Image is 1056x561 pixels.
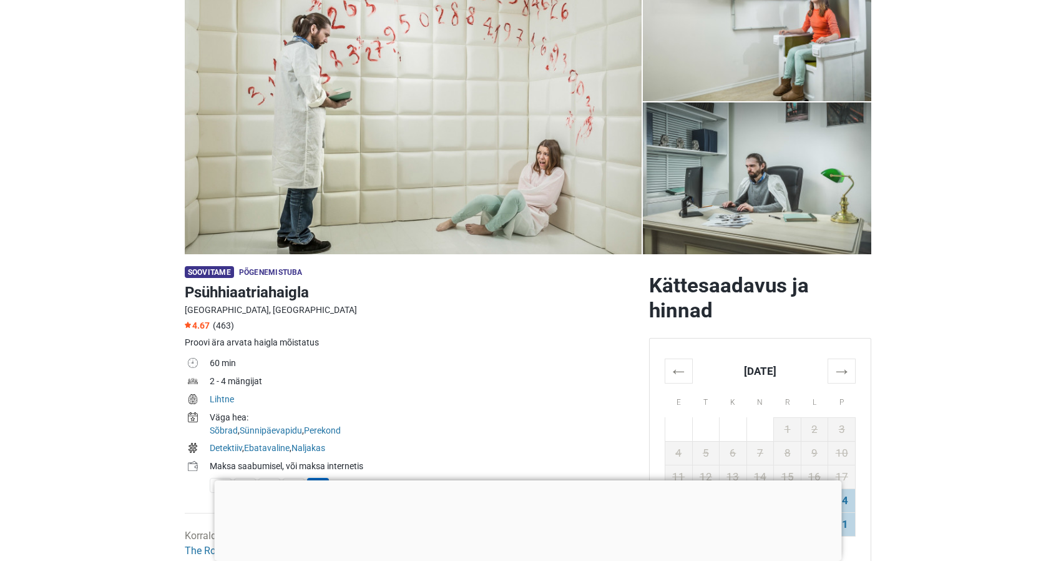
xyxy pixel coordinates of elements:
td: 60 min [210,355,639,374]
a: Ebatavaline [244,443,290,453]
th: P [828,383,856,417]
td: , , [210,440,639,459]
span: Põgenemistuba [239,268,303,277]
span: MasterCard [283,478,305,493]
td: 1 [774,417,801,441]
td: 31 [828,512,856,536]
td: 8 [774,441,801,465]
span: Visa [258,478,280,493]
span: PayPal [234,478,256,493]
td: 17 [828,465,856,489]
td: 5 [692,441,720,465]
td: 13 [720,465,747,489]
a: Sünnipäevapidu [240,425,302,435]
th: T [692,383,720,417]
td: 10 [828,441,856,465]
div: Väga hea: [210,411,639,424]
a: Psühhiaatriahaigla photo 4 [643,102,871,254]
a: The Room [185,545,230,557]
iframe: Advertisement [215,480,842,558]
td: 7 [746,441,774,465]
span: Sularaha [210,478,232,493]
td: 11 [665,465,693,489]
th: E [665,383,693,417]
th: K [720,383,747,417]
td: 4 [665,441,693,465]
div: Maksa saabumisel, või maksa internetis [210,460,639,473]
a: Perekond [304,425,341,435]
a: Naljakas [291,443,325,453]
div: Korraldaja [185,529,230,559]
th: ← [665,359,693,383]
span: 4.67 [185,320,210,330]
th: → [828,359,856,383]
td: 14 [746,465,774,489]
td: 15 [774,465,801,489]
td: 24 [828,489,856,512]
span: (463) [213,320,234,330]
th: L [801,383,828,417]
img: Psühhiaatriahaigla photo 5 [643,102,871,254]
a: Lihtne [210,394,234,404]
a: Sõbrad [210,425,238,435]
td: 6 [720,441,747,465]
th: R [774,383,801,417]
a: Detektiiv [210,443,242,453]
td: 12 [692,465,720,489]
div: Proovi ära arvata haigla mõistatus [185,336,639,349]
span: American Express [307,478,329,493]
th: [DATE] [692,359,828,383]
div: [GEOGRAPHIC_DATA], [GEOGRAPHIC_DATA] [185,304,639,317]
img: Star [185,322,191,328]
th: N [746,383,774,417]
td: 16 [801,465,828,489]
td: 3 [828,417,856,441]
td: 2 - 4 mängijat [210,374,639,392]
td: , , [210,410,639,440]
h1: Psühhiaatriahaigla [185,281,639,304]
span: Soovitame [185,266,234,278]
h2: Kättesaadavus ja hinnad [649,273,871,323]
td: 2 [801,417,828,441]
td: 9 [801,441,828,465]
